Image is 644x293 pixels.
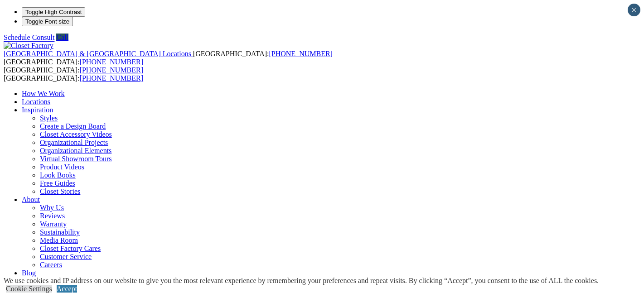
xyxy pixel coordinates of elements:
[4,34,54,41] a: Schedule Consult
[40,155,112,163] a: Virtual Showroom Tours
[40,171,76,179] a: Look Books
[4,66,143,82] span: [GEOGRAPHIC_DATA]: [GEOGRAPHIC_DATA]:
[57,285,77,293] a: Accept
[22,98,50,106] a: Locations
[22,17,73,26] button: Toggle Font size
[4,50,193,58] a: [GEOGRAPHIC_DATA] & [GEOGRAPHIC_DATA] Locations
[56,34,68,41] a: Call
[22,7,85,17] button: Toggle High Contrast
[269,50,332,58] a: [PHONE_NUMBER]
[4,50,333,66] span: [GEOGRAPHIC_DATA]: [GEOGRAPHIC_DATA]:
[22,90,65,97] a: How We Work
[40,204,64,211] a: Why Us
[40,228,80,236] a: Sustainability
[25,18,69,25] span: Toggle Font size
[40,163,84,171] a: Product Videos
[40,253,92,260] a: Customer Service
[40,236,78,244] a: Media Room
[80,58,143,66] a: [PHONE_NUMBER]
[40,122,106,130] a: Create a Design Board
[40,212,65,220] a: Reviews
[4,277,599,285] div: We use cookies and IP address on our website to give you the most relevant experience by remember...
[40,114,58,122] a: Styles
[40,130,112,138] a: Closet Accessory Videos
[4,42,53,50] img: Closet Factory
[40,220,67,228] a: Warranty
[40,261,62,269] a: Careers
[80,66,143,74] a: [PHONE_NUMBER]
[22,269,36,277] a: Blog
[4,50,191,58] span: [GEOGRAPHIC_DATA] & [GEOGRAPHIC_DATA] Locations
[40,245,101,252] a: Closet Factory Cares
[628,4,640,16] button: Close
[25,9,82,15] span: Toggle High Contrast
[80,74,143,82] a: [PHONE_NUMBER]
[40,187,80,195] a: Closet Stories
[6,285,52,293] a: Cookie Settings
[40,179,75,187] a: Free Guides
[40,147,111,154] a: Organizational Elements
[22,196,40,203] a: About
[22,106,53,114] a: Inspiration
[40,139,108,146] a: Organizational Projects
